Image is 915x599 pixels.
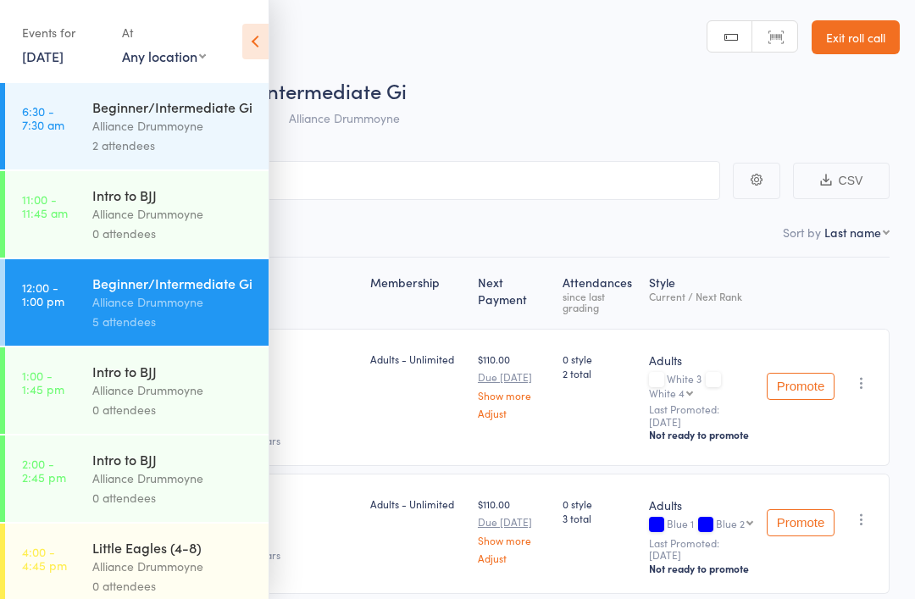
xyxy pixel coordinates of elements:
[478,516,549,528] small: Due [DATE]
[92,292,254,312] div: Alliance Drummoyne
[22,192,68,219] time: 11:00 - 11:45 am
[649,562,753,575] div: Not ready to promote
[92,488,254,507] div: 0 attendees
[478,371,549,383] small: Due [DATE]
[824,224,881,241] div: Last name
[649,537,753,562] small: Last Promoted: [DATE]
[370,352,464,366] div: Adults - Unlimited
[649,352,753,369] div: Adults
[649,403,753,428] small: Last Promoted: [DATE]
[92,362,254,380] div: Intro to BJJ
[363,265,471,321] div: Membership
[92,469,254,488] div: Alliance Drummoyne
[22,545,67,572] time: 4:00 - 4:45 pm
[649,428,753,441] div: Not ready to promote
[22,369,64,396] time: 1:00 - 1:45 pm
[92,274,254,292] div: Beginner/Intermediate Gi
[783,224,821,241] label: Sort by
[649,518,753,532] div: Blue 1
[289,109,400,126] span: Alliance Drummoyne
[478,390,549,401] a: Show more
[25,161,720,200] input: Search by name
[370,496,464,511] div: Adults - Unlimited
[5,435,269,522] a: 2:00 -2:45 pmIntro to BJJAlliance Drummoyne0 attendees
[649,373,753,398] div: White 3
[649,291,753,302] div: Current / Next Rank
[122,47,206,65] div: Any location
[92,204,254,224] div: Alliance Drummoyne
[767,373,835,400] button: Promote
[563,352,635,366] span: 0 style
[563,496,635,511] span: 0 style
[92,136,254,155] div: 2 attendees
[92,557,254,576] div: Alliance Drummoyne
[92,576,254,596] div: 0 attendees
[92,380,254,400] div: Alliance Drummoyne
[478,552,549,563] a: Adjust
[649,387,685,398] div: White 4
[92,450,254,469] div: Intro to BJJ
[92,186,254,204] div: Intro to BJJ
[122,19,206,47] div: At
[22,457,66,484] time: 2:00 - 2:45 pm
[471,265,556,321] div: Next Payment
[563,511,635,525] span: 3 total
[649,496,753,513] div: Adults
[478,535,549,546] a: Show more
[92,224,254,243] div: 0 attendees
[168,76,407,104] span: Beginner/Intermediate Gi
[5,171,269,258] a: 11:00 -11:45 amIntro to BJJAlliance Drummoyne0 attendees
[5,259,269,346] a: 12:00 -1:00 pmBeginner/Intermediate GiAlliance Drummoyne5 attendees
[22,47,64,65] a: [DATE]
[478,352,549,419] div: $110.00
[478,408,549,419] a: Adjust
[793,163,890,199] button: CSV
[556,265,642,321] div: Atten­dances
[22,280,64,308] time: 12:00 - 1:00 pm
[92,312,254,331] div: 5 attendees
[92,400,254,419] div: 0 attendees
[92,538,254,557] div: Little Eagles (4-8)
[767,509,835,536] button: Promote
[22,104,64,131] time: 6:30 - 7:30 am
[642,265,760,321] div: Style
[563,366,635,380] span: 2 total
[716,518,745,529] div: Blue 2
[5,83,269,169] a: 6:30 -7:30 amBeginner/Intermediate GiAlliance Drummoyne2 attendees
[478,496,549,563] div: $110.00
[92,116,254,136] div: Alliance Drummoyne
[22,19,105,47] div: Events for
[812,20,900,54] a: Exit roll call
[563,291,635,313] div: since last grading
[92,97,254,116] div: Beginner/Intermediate Gi
[5,347,269,434] a: 1:00 -1:45 pmIntro to BJJAlliance Drummoyne0 attendees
